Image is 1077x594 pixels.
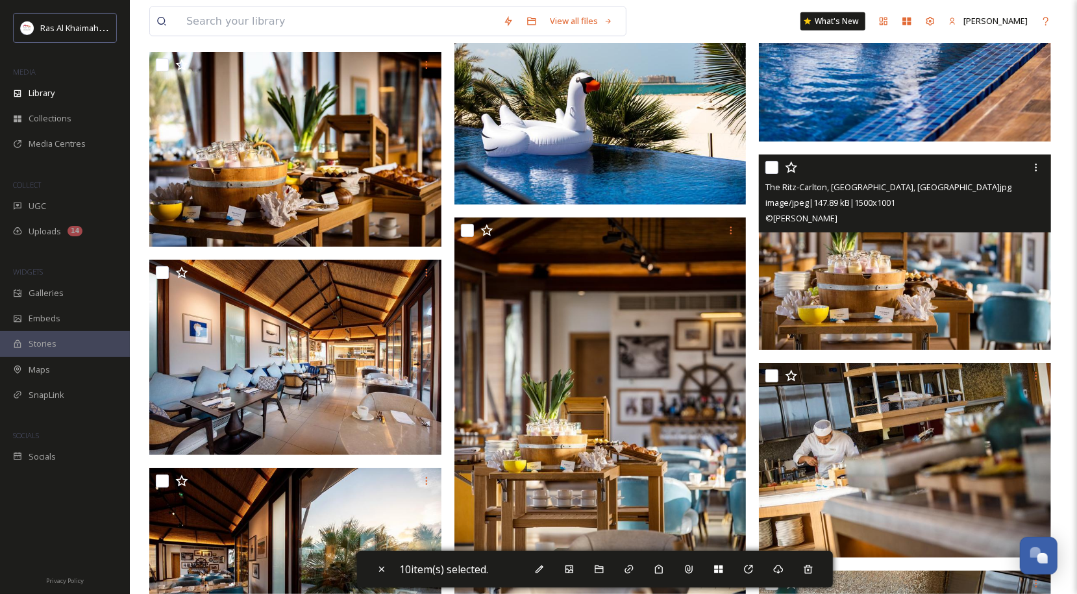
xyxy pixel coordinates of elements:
span: [PERSON_NAME] [963,15,1028,27]
span: Collections [29,112,71,125]
span: Maps [29,364,50,376]
span: Ras Al Khaimah Tourism Development Authority [40,21,224,34]
img: The Ritz-Carlton, Ras Al Khaimah, Al Hamra Beach.jpg [149,52,441,247]
span: Stories [29,338,56,350]
span: The Ritz-Carlton, [GEOGRAPHIC_DATA], [GEOGRAPHIC_DATA]jpg [765,181,1011,193]
img: The Ritz-Carlton, Ras Al Khaimah, Al Hamra Beach.jpg [454,9,747,204]
button: Open Chat [1020,537,1058,575]
span: Library [29,87,55,99]
span: WIDGETS [13,267,43,277]
span: 10 item(s) selected. [400,562,489,576]
a: What's New [800,12,865,31]
a: [PERSON_NAME] [942,8,1034,34]
span: © [PERSON_NAME] [765,212,837,224]
span: COLLECT [13,180,41,190]
img: The Ritz-Carlton, Ras Al Khaimah, Al Hamra Beach.jpg [149,260,441,454]
span: SOCIALS [13,430,39,440]
div: 14 [68,226,82,236]
input: Search your library [180,7,497,36]
span: UGC [29,200,46,212]
span: image/jpeg | 147.89 kB | 1500 x 1001 [765,197,895,208]
a: View all files [543,8,619,34]
span: Media Centres [29,138,86,150]
img: The Ritz-Carlton, Ras Al Khaimah, Al Hamra Beach.jpg [759,363,1051,558]
span: SnapLink [29,389,64,401]
span: Uploads [29,225,61,238]
img: Logo_RAKTDA_RGB-01.png [21,21,34,34]
span: Socials [29,451,56,463]
span: Galleries [29,287,64,299]
span: MEDIA [13,67,36,77]
span: Privacy Policy [46,576,84,585]
img: The Ritz-Carlton, Ras Al Khaimah, Al Hamra Beach.jpg [759,155,1051,349]
a: Privacy Policy [46,572,84,588]
span: Embeds [29,312,60,325]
